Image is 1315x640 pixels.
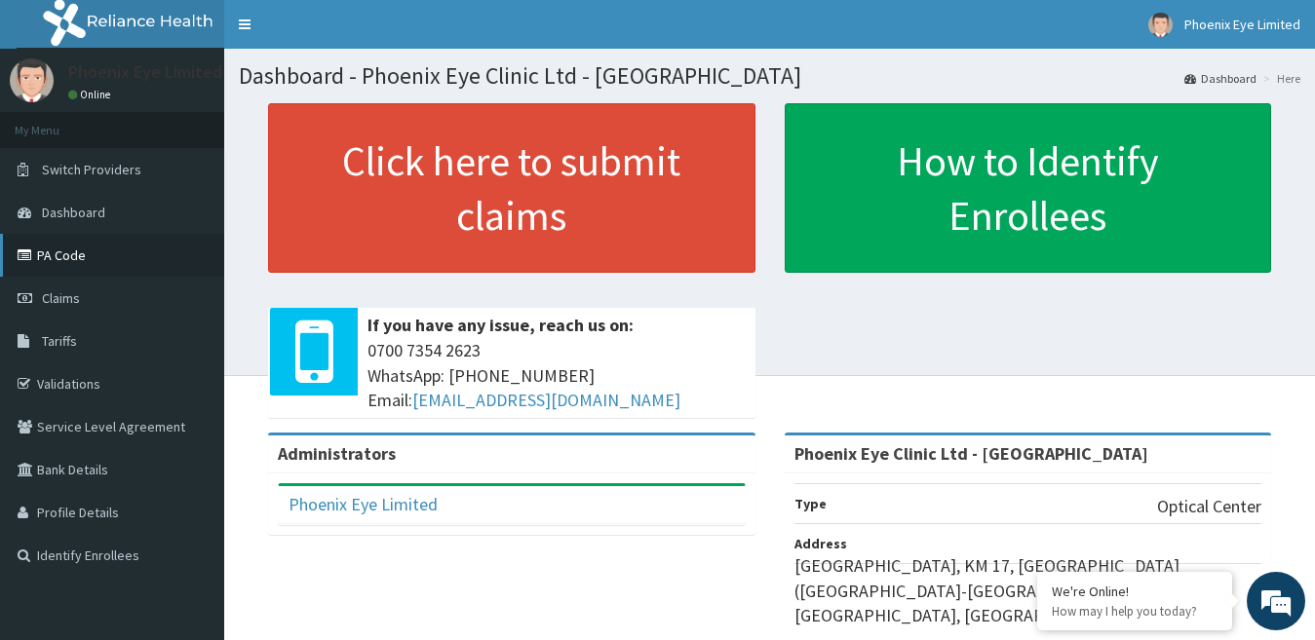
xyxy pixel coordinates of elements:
[785,103,1272,273] a: How to Identify Enrollees
[42,161,141,178] span: Switch Providers
[278,442,396,465] b: Administrators
[1184,70,1257,87] a: Dashboard
[10,58,54,102] img: User Image
[42,204,105,221] span: Dashboard
[36,97,79,146] img: d_794563401_company_1708531726252_794563401
[42,332,77,350] span: Tariffs
[320,10,367,56] div: Minimize live chat window
[239,63,1300,89] h1: Dashboard - Phoenix Eye Clinic Ltd - [GEOGRAPHIC_DATA]
[1052,583,1218,600] div: We're Online!
[42,289,80,307] span: Claims
[412,389,680,411] a: [EMAIL_ADDRESS][DOMAIN_NAME]
[268,103,755,273] a: Click here to submit claims
[101,109,328,134] div: Chat with us now
[794,553,1262,628] p: [GEOGRAPHIC_DATA], KM 17, [GEOGRAPHIC_DATA] ([GEOGRAPHIC_DATA]-[GEOGRAPHIC_DATA] Bus stop), [GEOG...
[1157,494,1261,519] p: Optical Center
[794,495,827,512] b: Type
[794,535,847,552] b: Address
[289,493,438,515] a: Phoenix Eye Limited
[10,430,371,498] textarea: Type your message and hit 'Enter'
[1052,603,1218,620] p: How may I help you today?
[794,442,1148,465] strong: Phoenix Eye Clinic Ltd - [GEOGRAPHIC_DATA]
[113,194,269,391] span: We're online!
[367,314,634,336] b: If you have any issue, reach us on:
[68,63,222,81] p: Phoenix Eye Limited
[68,88,115,101] a: Online
[1184,16,1300,33] span: Phoenix Eye Limited
[367,338,746,413] span: 0700 7354 2623 WhatsApp: [PHONE_NUMBER] Email:
[1258,70,1300,87] li: Here
[1148,13,1173,37] img: User Image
